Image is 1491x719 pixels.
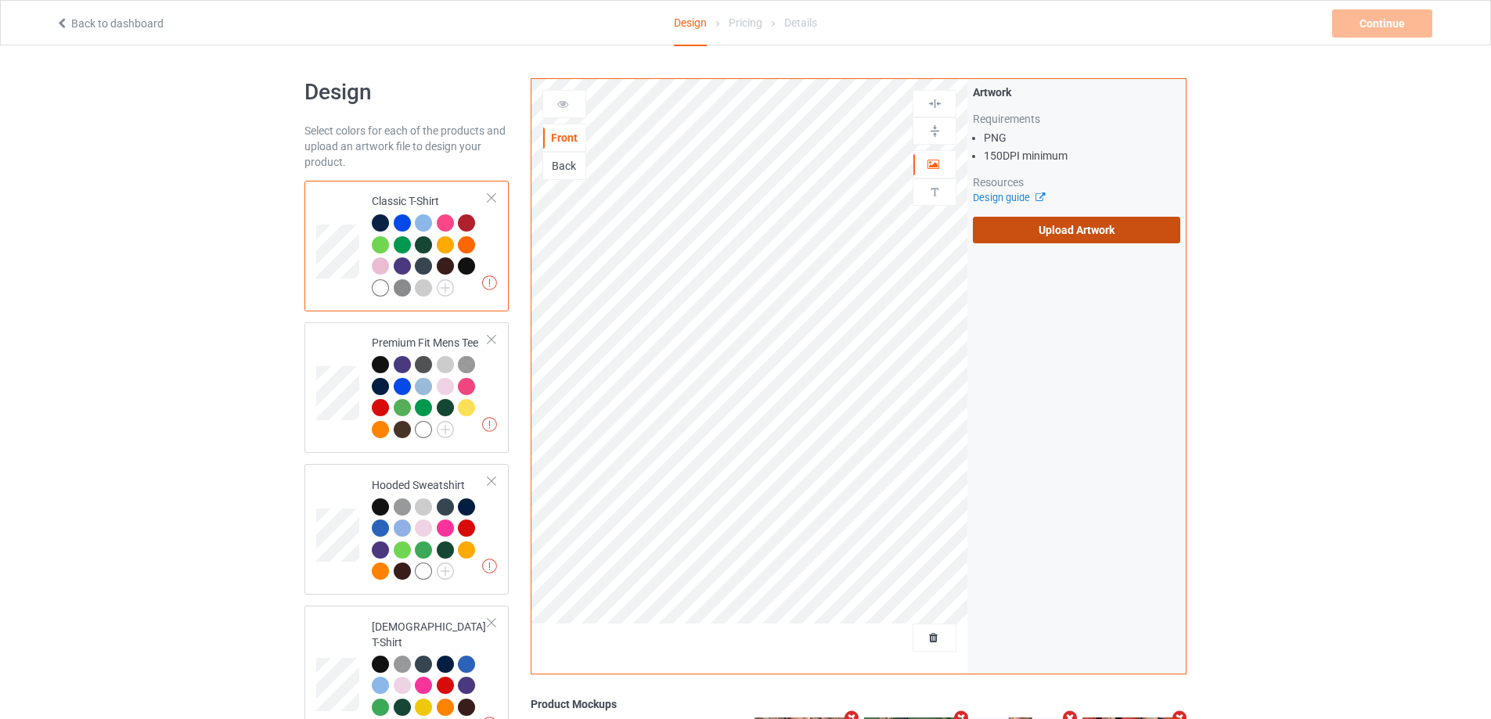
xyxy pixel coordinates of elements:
[372,193,488,295] div: Classic T-Shirt
[56,17,164,30] a: Back to dashboard
[543,158,585,174] div: Back
[437,279,454,297] img: svg+xml;base64,PD94bWwgdmVyc2lvbj0iMS4wIiBlbmNvZGluZz0iVVRGLTgiPz4KPHN2ZyB3aWR0aD0iMjJweCIgaGVpZ2...
[674,1,707,46] div: Design
[394,279,411,297] img: heather_texture.png
[984,148,1180,164] li: 150 DPI minimum
[973,217,1180,243] label: Upload Artwork
[729,1,762,45] div: Pricing
[482,417,497,432] img: exclamation icon
[458,356,475,373] img: heather_texture.png
[304,464,509,595] div: Hooded Sweatshirt
[927,96,942,111] img: svg%3E%0A
[531,696,1187,712] div: Product Mockups
[372,477,488,579] div: Hooded Sweatshirt
[927,124,942,138] img: svg%3E%0A
[304,123,509,170] div: Select colors for each of the products and upload an artwork file to design your product.
[304,181,509,311] div: Classic T-Shirt
[973,192,1044,203] a: Design guide
[372,335,488,437] div: Premium Fit Mens Tee
[304,322,509,453] div: Premium Fit Mens Tee
[973,174,1180,190] div: Resources
[784,1,817,45] div: Details
[304,78,509,106] h1: Design
[437,421,454,438] img: svg+xml;base64,PD94bWwgdmVyc2lvbj0iMS4wIiBlbmNvZGluZz0iVVRGLTgiPz4KPHN2ZyB3aWR0aD0iMjJweCIgaGVpZ2...
[984,130,1180,146] li: PNG
[437,563,454,580] img: svg+xml;base64,PD94bWwgdmVyc2lvbj0iMS4wIiBlbmNvZGluZz0iVVRGLTgiPz4KPHN2ZyB3aWR0aD0iMjJweCIgaGVpZ2...
[973,111,1180,127] div: Requirements
[482,559,497,573] img: exclamation icon
[973,84,1180,100] div: Artwork
[927,185,942,200] img: svg%3E%0A
[482,275,497,290] img: exclamation icon
[543,130,585,146] div: Front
